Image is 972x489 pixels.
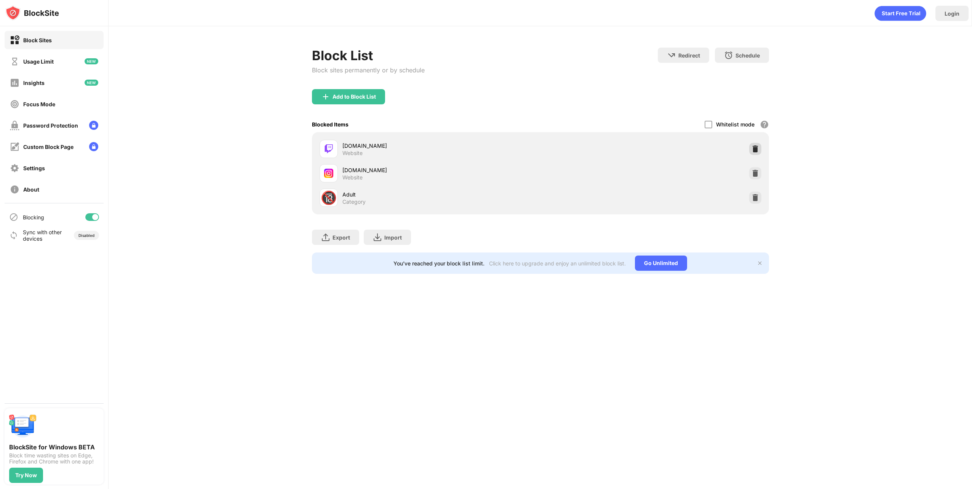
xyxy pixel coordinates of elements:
img: focus-off.svg [10,99,19,109]
div: Website [342,150,363,157]
div: BlockSite for Windows BETA [9,443,99,451]
div: 🔞 [321,190,337,206]
div: Focus Mode [23,101,55,107]
img: favicons [324,169,333,178]
img: new-icon.svg [85,80,98,86]
img: logo-blocksite.svg [5,5,59,21]
div: Adult [342,190,540,198]
div: Schedule [735,52,760,59]
img: password-protection-off.svg [10,121,19,130]
img: customize-block-page-off.svg [10,142,19,152]
div: Block List [312,48,425,63]
div: Category [342,198,366,205]
div: [DOMAIN_NAME] [342,166,540,174]
div: Whitelist mode [716,121,755,128]
div: Block Sites [23,37,52,43]
img: about-off.svg [10,185,19,194]
div: Website [342,174,363,181]
div: Block sites permanently or by schedule [312,66,425,74]
div: Block time wasting sites on Edge, Firefox and Chrome with one app! [9,452,99,465]
img: blocking-icon.svg [9,213,18,222]
div: Go Unlimited [635,256,687,271]
img: block-on.svg [10,35,19,45]
img: insights-off.svg [10,78,19,88]
div: About [23,186,39,193]
img: sync-icon.svg [9,231,18,240]
div: You’ve reached your block list limit. [393,260,484,267]
div: Redirect [678,52,700,59]
div: Custom Block Page [23,144,74,150]
img: favicons [324,144,333,153]
img: new-icon.svg [85,58,98,64]
div: [DOMAIN_NAME] [342,142,540,150]
div: Blocking [23,214,44,221]
img: x-button.svg [757,260,763,266]
div: Import [384,234,402,241]
div: Click here to upgrade and enjoy an unlimited block list. [489,260,626,267]
div: Disabled [78,233,94,238]
div: Blocked Items [312,121,349,128]
div: Try Now [15,472,37,478]
div: Usage Limit [23,58,54,65]
div: Add to Block List [333,94,376,100]
img: time-usage-off.svg [10,57,19,66]
iframe: Sign in with Google Dialog [815,8,964,111]
div: Export [333,234,350,241]
img: lock-menu.svg [89,121,98,130]
div: animation [874,6,926,21]
img: push-desktop.svg [9,413,37,440]
div: Sync with other devices [23,229,62,242]
img: settings-off.svg [10,163,19,173]
div: Password Protection [23,122,78,129]
div: Insights [23,80,45,86]
img: lock-menu.svg [89,142,98,151]
div: Settings [23,165,45,171]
